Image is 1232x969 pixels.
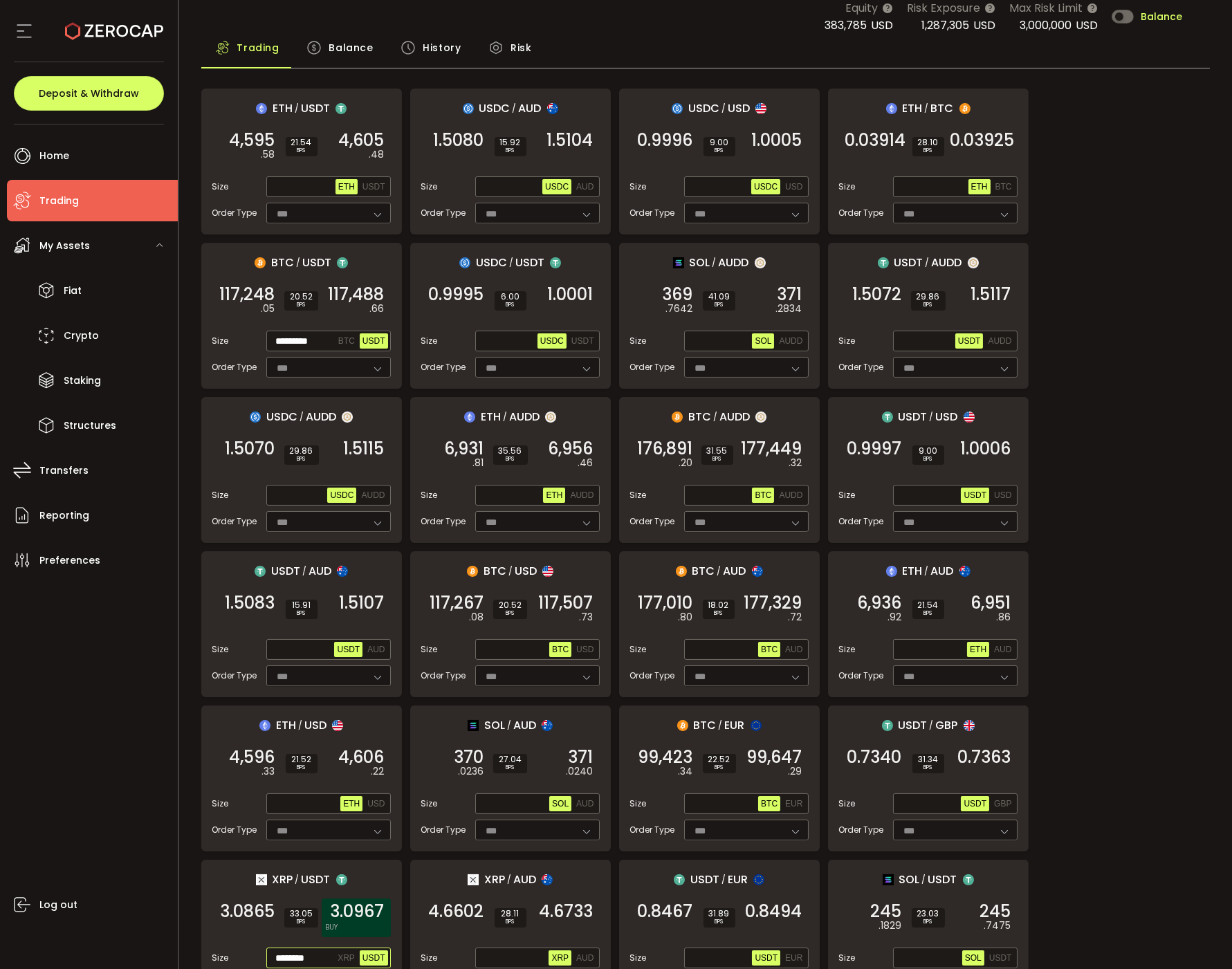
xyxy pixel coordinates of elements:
span: USDC [479,100,511,117]
img: eth_portfolio.svg [464,412,475,423]
span: BTC [761,799,778,809]
img: usdt_portfolio.svg [335,103,347,114]
span: USDT [964,490,986,500]
button: BTC [993,179,1015,194]
span: 21.54 [291,138,312,147]
span: USD [973,17,995,33]
em: / [503,411,507,423]
img: usdt_portfolio.svg [336,874,347,885]
span: ETH [273,100,293,117]
button: XRP [549,950,571,966]
span: 1.5070 [226,442,275,456]
span: USD [936,408,958,425]
span: Size [839,489,856,501]
img: sol_portfolio.png [468,720,479,731]
span: USD [871,17,893,33]
img: usdt_portfolio.svg [255,566,266,577]
button: USDT [360,333,388,349]
button: ETH [340,796,362,811]
span: Fiat [64,281,82,301]
span: USDT [958,336,981,346]
img: aud_portfolio.svg [542,874,553,885]
img: zuPXiwguUFiBOIQyqLOiXsnnNitlx7q4LCwEbLHADjIpTka+Lip0HH8D0VTrd02z+wEAAAAASUVORK5CYII= [755,412,766,423]
span: USDC [476,254,507,271]
button: USDT [334,642,362,657]
span: History [423,34,461,62]
span: 0.9996 [638,133,693,147]
span: 1.0001 [548,288,594,302]
img: usdc_portfolio.svg [672,103,683,114]
span: BTC [995,182,1012,192]
img: btc_portfolio.svg [677,720,688,731]
span: 6.00 [500,293,521,301]
span: USDT [271,562,300,580]
span: Order Type [839,361,884,373]
span: Size [839,335,856,347]
span: 9.00 [709,138,730,147]
em: / [513,102,517,115]
span: SOL [755,336,771,346]
span: 9.00 [918,447,939,455]
i: BPS [290,301,313,309]
button: AUD [782,642,805,657]
button: AUD [573,179,596,194]
button: AUDD [358,488,387,503]
img: eth_portfolio.svg [259,720,270,731]
span: 15.92 [500,138,521,147]
span: USDC [540,336,564,346]
span: USDT [302,254,331,271]
span: 1.5115 [344,442,385,456]
span: USD [994,490,1011,500]
em: .05 [261,302,275,316]
span: XRP [338,953,355,963]
em: / [930,411,934,423]
button: ETH [335,179,358,194]
img: usdt_portfolio.svg [550,257,561,268]
span: Trading [39,191,79,211]
img: usd_portfolio.svg [755,103,766,114]
em: / [295,102,299,115]
span: USDC [688,100,719,117]
span: AUDD [779,336,802,346]
span: USD [1076,17,1098,33]
span: 35.56 [499,447,522,455]
span: ETH [343,799,360,809]
img: eth_portfolio.svg [256,103,267,114]
img: eth_portfolio.svg [886,566,897,577]
button: USD [365,796,387,811]
img: btc_portfolio.svg [959,103,971,114]
i: BPS [500,301,521,309]
img: usd_portfolio.svg [964,412,975,423]
em: / [508,565,513,578]
span: AUDD [361,490,385,500]
span: USDT [989,953,1012,963]
img: usdt_portfolio.svg [337,257,348,268]
span: Order Type [839,207,884,219]
img: aud_portfolio.svg [959,566,971,577]
span: Structures [64,416,116,436]
span: USDC [266,408,297,425]
span: ETH [546,490,562,500]
span: Transfers [39,461,89,481]
span: ETH [338,182,355,192]
span: Size [839,181,856,193]
span: BTC [484,562,506,580]
img: usdc_portfolio.svg [463,103,474,114]
span: AUDD [988,336,1011,346]
span: AUD [785,645,802,654]
span: USDT [362,182,385,192]
span: AUD [519,100,542,117]
button: USD [573,642,596,657]
span: Size [421,489,438,501]
em: .32 [789,456,802,470]
span: Order Type [212,515,257,528]
img: xrp_portfolio.png [468,874,479,885]
span: USDT [362,336,385,346]
img: xrp_portfolio.png [256,874,267,885]
button: EUR [782,950,805,966]
img: aud_portfolio.svg [547,103,558,114]
em: / [717,565,721,578]
button: USDT [961,796,989,811]
span: AUDD [719,408,750,425]
i: BPS [500,147,521,155]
